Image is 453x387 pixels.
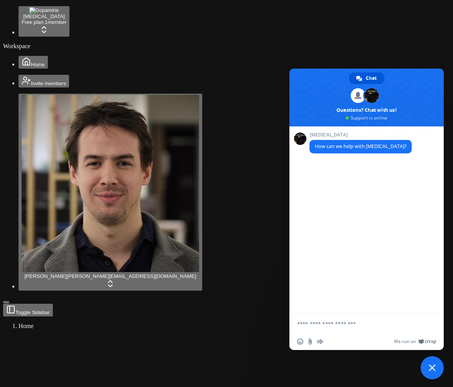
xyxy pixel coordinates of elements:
span: Invite members [31,81,66,86]
textarea: Compose your message... [297,320,419,327]
button: Toggle Sidebar [3,304,53,316]
span: Insert an emoji [297,338,303,345]
span: Home [31,62,45,67]
div: Workspace [3,43,450,50]
div: Free plan · 1 member [22,19,66,25]
button: Jonathan Beurel[PERSON_NAME][PERSON_NAME][EMAIL_ADDRESS][DOMAIN_NAME] [19,94,202,291]
a: Home [19,61,48,67]
span: [PERSON_NAME] [24,273,67,279]
a: Invite members [19,80,69,86]
button: Invite members [19,75,69,87]
button: Toggle Sidebar [3,301,9,303]
button: Home [19,56,48,69]
span: Home [19,323,34,329]
span: Audio message [317,338,323,345]
span: Toggle Sidebar [15,310,50,315]
span: Chat [366,72,377,84]
span: Send a file [307,338,313,345]
button: Dopamine[MEDICAL_DATA]Free plan·1member [19,6,69,37]
div: Chat [349,72,384,84]
span: How can we help with [MEDICAL_DATA]? [315,143,406,150]
span: [PERSON_NAME][EMAIL_ADDRESS][DOMAIN_NAME] [67,273,196,279]
div: [MEDICAL_DATA] [22,13,66,19]
span: [MEDICAL_DATA] [309,132,412,138]
img: Dopamine [29,7,59,13]
nav: breadcrumb [3,323,450,330]
span: We run on [394,338,416,345]
a: We run onCrisp [394,338,436,345]
img: Jonathan Beurel [22,95,199,272]
span: Crisp [425,338,436,345]
div: Close chat [421,356,444,379]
